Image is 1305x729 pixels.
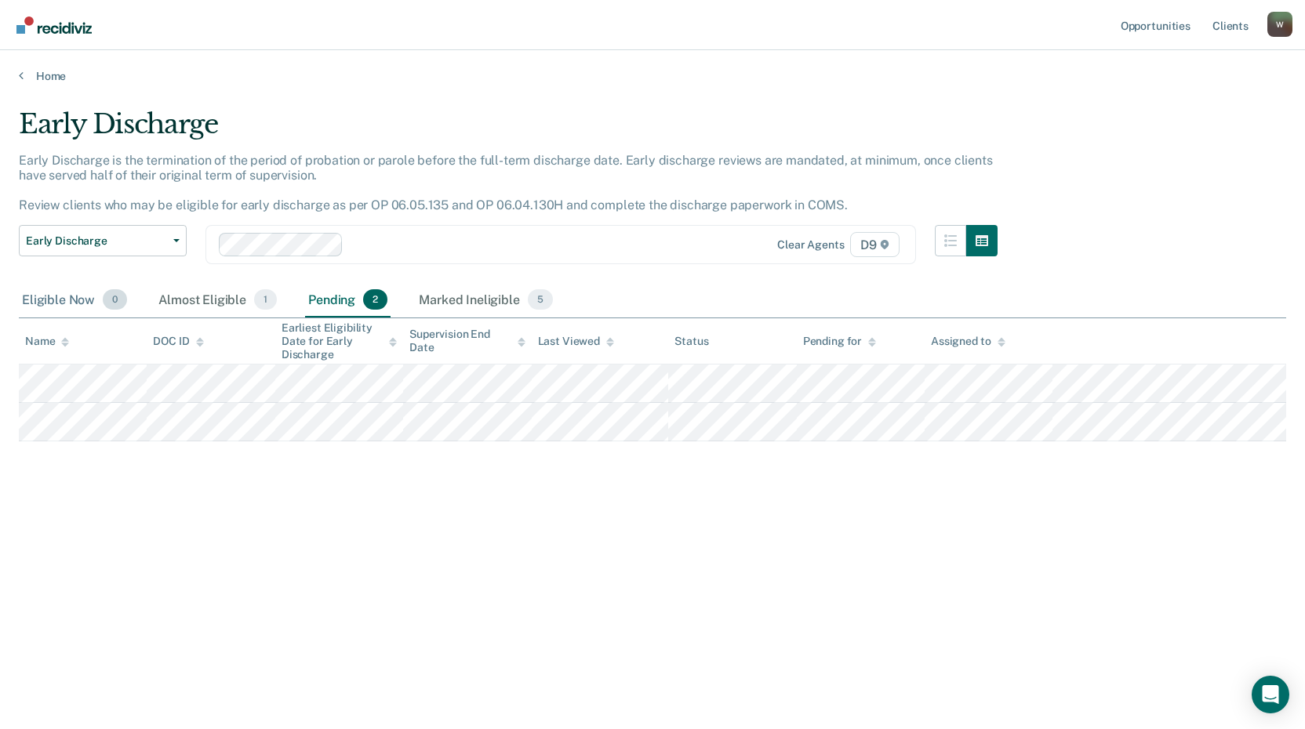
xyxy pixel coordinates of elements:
div: Marked Ineligible5 [416,283,556,317]
div: W [1267,12,1292,37]
div: Assigned to [931,335,1005,348]
div: Name [25,335,69,348]
div: Open Intercom Messenger [1252,676,1289,713]
div: DOC ID [153,335,203,348]
div: Earliest Eligibility Date for Early Discharge [282,321,397,361]
span: 1 [254,289,277,310]
div: Early Discharge [19,108,998,153]
div: Status [674,335,708,348]
a: Home [19,69,1286,83]
div: Pending2 [305,283,391,317]
button: Early Discharge [19,225,187,256]
div: Clear agents [777,238,844,252]
img: Recidiviz [16,16,92,34]
span: 2 [363,289,387,310]
div: Almost Eligible1 [155,283,280,317]
span: 5 [528,289,553,310]
p: Early Discharge is the termination of the period of probation or parole before the full-term disc... [19,153,993,213]
button: Profile dropdown button [1267,12,1292,37]
div: Eligible Now0 [19,283,130,317]
div: Last Viewed [538,335,614,348]
span: Early Discharge [26,234,167,248]
div: Pending for [803,335,876,348]
span: D9 [850,232,900,257]
span: 0 [103,289,127,310]
div: Supervision End Date [409,328,525,354]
